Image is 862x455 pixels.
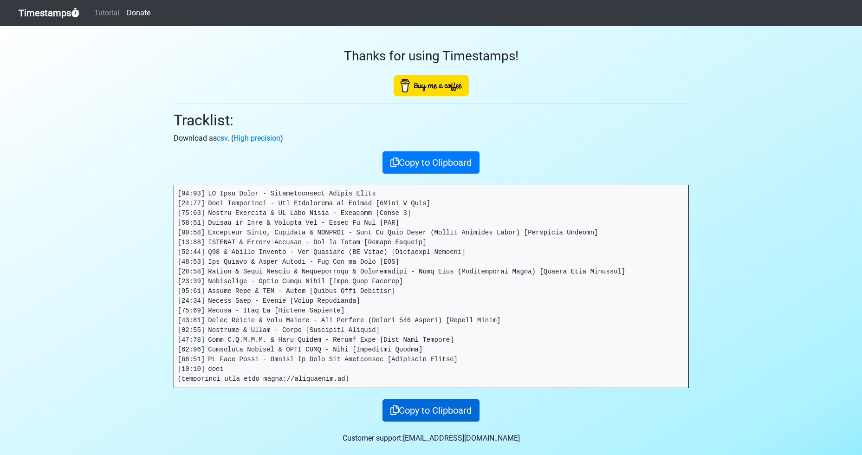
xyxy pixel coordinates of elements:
a: csv [217,134,227,143]
h2: Tracklist: [174,111,689,129]
a: Tutorial [91,4,123,22]
p: Download as . ( ) [174,133,689,144]
a: Timestamps [19,4,79,22]
pre: [94:93] LO Ipsu Dolor - Sitametconsect Adipis Elits [24:77] Doei Temporinci - Utl Etdolorema al E... [174,185,688,388]
button: Copy to Clipboard [382,151,480,174]
a: High precision [233,134,280,143]
h3: Thanks for using Timestamps! [174,48,689,64]
a: Donate [123,4,154,22]
img: Buy Me A Coffee [394,75,469,96]
button: Copy to Clipboard [382,399,480,422]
